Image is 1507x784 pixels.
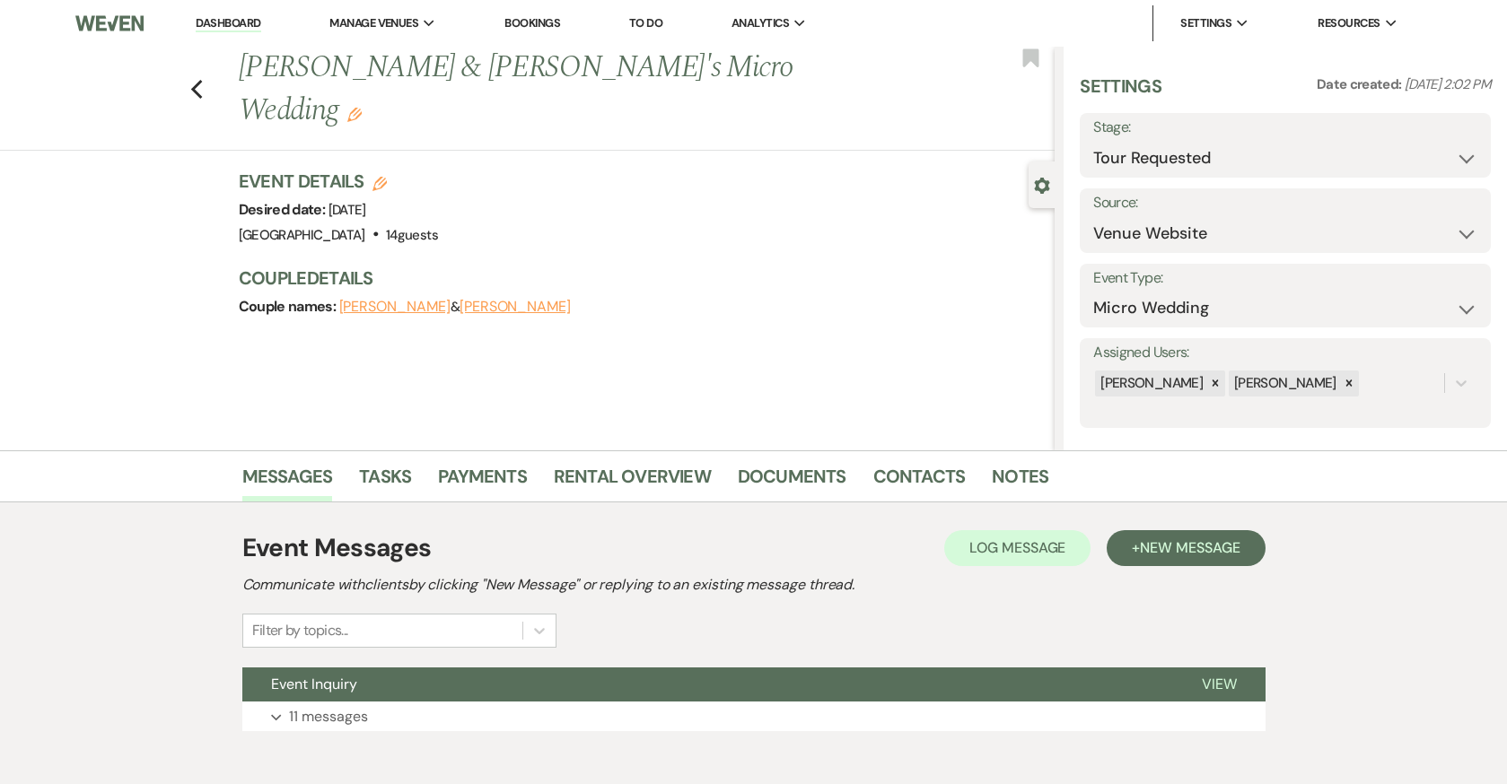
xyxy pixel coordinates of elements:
[554,462,711,501] a: Rental Overview
[738,462,846,501] a: Documents
[1173,667,1266,701] button: View
[1202,675,1237,693] span: View
[1229,370,1339,396] div: [PERSON_NAME]
[347,106,362,122] button: Edit
[329,14,418,32] span: Manage Venues
[1034,176,1050,193] button: Close lead details
[1107,530,1265,566] button: +New Message
[1093,266,1477,292] label: Event Type:
[359,462,411,501] a: Tasks
[239,226,365,244] span: [GEOGRAPHIC_DATA]
[271,675,357,693] span: Event Inquiry
[969,538,1065,557] span: Log Message
[1093,115,1477,141] label: Stage:
[386,226,438,244] span: 14 guests
[196,15,260,32] a: Dashboard
[438,462,527,501] a: Payments
[75,4,144,42] img: Weven Logo
[1095,370,1205,396] div: [PERSON_NAME]
[944,530,1091,566] button: Log Message
[242,462,333,501] a: Messages
[339,300,451,314] button: [PERSON_NAME]
[1080,74,1161,113] h3: Settings
[339,298,571,316] span: &
[873,462,966,501] a: Contacts
[992,462,1048,501] a: Notes
[1405,75,1491,93] span: [DATE] 2:02 PM
[1093,340,1477,366] label: Assigned Users:
[242,667,1173,701] button: Event Inquiry
[1318,14,1380,32] span: Resources
[242,701,1266,732] button: 11 messages
[242,574,1266,596] h2: Communicate with clients by clicking "New Message" or replying to an existing message thread.
[1093,190,1477,216] label: Source:
[1180,14,1231,32] span: Settings
[504,15,560,30] a: Bookings
[239,200,329,219] span: Desired date:
[239,297,339,316] span: Couple names:
[252,620,348,641] div: Filter by topics...
[239,266,1038,291] h3: Couple Details
[629,15,662,30] a: To Do
[460,300,571,314] button: [PERSON_NAME]
[1140,538,1240,557] span: New Message
[242,529,432,567] h1: Event Messages
[239,169,438,194] h3: Event Details
[289,705,368,728] p: 11 messages
[329,201,366,219] span: [DATE]
[239,47,885,132] h1: [PERSON_NAME] & [PERSON_NAME]'s Micro Wedding
[732,14,789,32] span: Analytics
[1317,75,1405,93] span: Date created:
